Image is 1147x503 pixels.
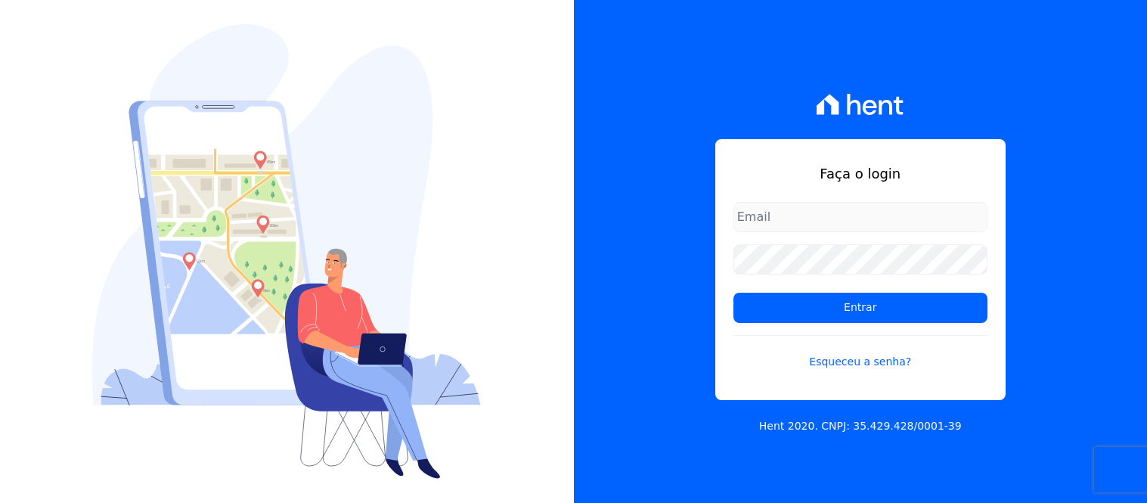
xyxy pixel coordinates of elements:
p: Hent 2020. CNPJ: 35.429.428/0001-39 [759,418,962,434]
h1: Faça o login [733,163,987,184]
a: Esqueceu a senha? [733,335,987,370]
input: Entrar [733,293,987,323]
img: Login [92,24,481,479]
input: Email [733,202,987,232]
